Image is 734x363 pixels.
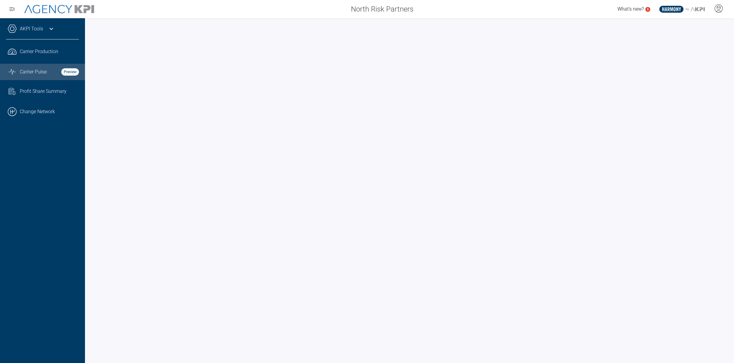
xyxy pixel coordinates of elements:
[20,68,47,76] span: Carrier Pulse
[24,5,94,14] img: AgencyKPI
[647,8,649,11] text: 5
[645,7,650,12] a: 5
[351,4,413,15] span: North Risk Partners
[61,68,79,76] strong: Preview
[20,88,66,95] span: Profit Share Summary
[20,48,58,55] span: Carrier Production
[20,25,43,32] a: AKPI Tools
[617,6,644,12] span: What's new?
